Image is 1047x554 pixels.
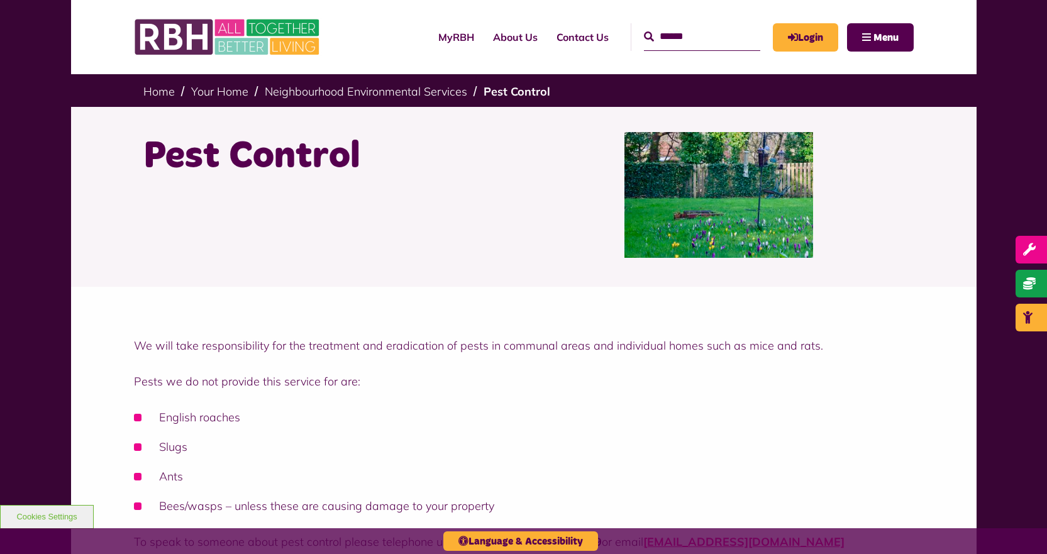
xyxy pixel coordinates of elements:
[429,20,484,54] a: MyRBH
[484,84,550,99] a: Pest Control
[134,468,914,485] li: Ants
[134,438,914,455] li: Slugs
[773,23,838,52] a: MyRBH
[134,497,914,514] li: Bees/wasps – unless these are causing damage to your property
[191,84,248,99] a: Your Home
[134,373,914,390] p: Pests we do not provide this service for are:
[990,497,1047,554] iframe: Netcall Web Assistant for live chat
[134,337,914,354] p: We will take responsibility for the treatment and eradication of pests in communal areas and indi...
[143,84,175,99] a: Home
[847,23,914,52] button: Navigation
[134,13,323,62] img: RBH
[547,20,618,54] a: Contact Us
[134,409,914,426] li: English roaches
[484,20,547,54] a: About Us
[143,132,514,181] h1: Pest Control
[265,84,467,99] a: Neighbourhood Environmental Services
[443,531,598,551] button: Language & Accessibility
[873,33,899,43] span: Menu
[624,132,813,258] img: Littleborough February 2024 Colour Edit (27) (2)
